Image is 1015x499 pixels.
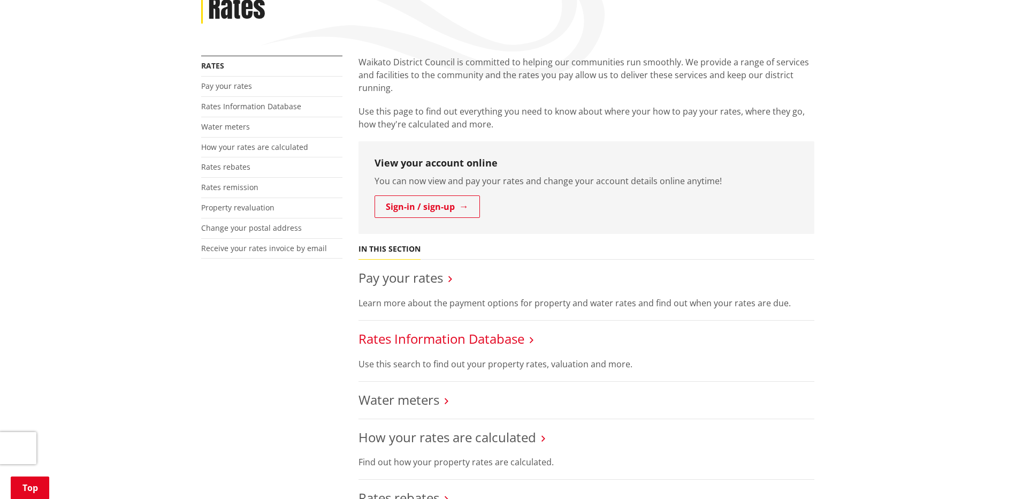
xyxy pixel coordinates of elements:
[358,245,421,254] h5: In this section
[358,56,814,94] p: Waikato District Council is committed to helping our communities run smoothly. We provide a range...
[375,175,798,187] p: You can now view and pay your rates and change your account details online anytime!
[358,269,443,286] a: Pay your rates
[358,428,536,446] a: How your rates are calculated
[201,142,308,152] a: How your rates are calculated
[375,157,798,169] h3: View your account online
[358,297,814,309] p: Learn more about the payment options for property and water rates and find out when your rates ar...
[358,391,439,409] a: Water meters
[201,122,250,132] a: Water meters
[201,61,224,71] a: Rates
[201,81,252,91] a: Pay your rates
[358,105,814,131] p: Use this page to find out everything you need to know about where your how to pay your rates, whe...
[201,223,302,233] a: Change your postal address
[358,330,524,347] a: Rates Information Database
[375,195,480,218] a: Sign-in / sign-up
[201,182,258,192] a: Rates remission
[11,477,49,499] a: Top
[358,456,814,468] p: Find out how your property rates are calculated.
[966,454,1004,493] iframe: Messenger Launcher
[201,101,301,111] a: Rates Information Database
[201,202,274,213] a: Property revaluation
[201,243,327,253] a: Receive your rates invoice by email
[358,358,814,371] p: Use this search to find out your property rates, valuation and more.
[201,162,250,172] a: Rates rebates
